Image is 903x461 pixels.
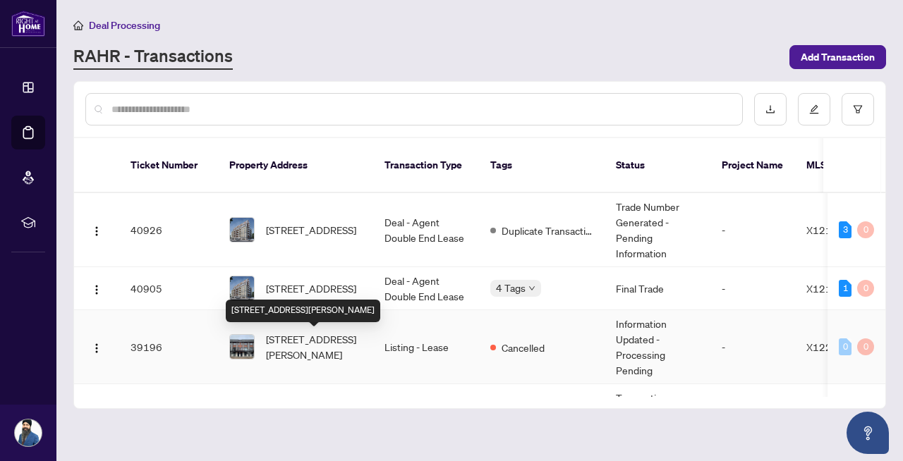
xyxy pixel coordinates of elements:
[119,384,218,458] td: 36640
[605,384,710,458] td: Transaction Processing Complete - Awaiting Payment
[373,193,479,267] td: Deal - Agent Double End Lease
[73,44,233,70] a: RAHR - Transactions
[119,138,218,193] th: Ticket Number
[857,280,874,297] div: 0
[605,310,710,384] td: Information Updated - Processing Pending
[91,284,102,295] img: Logo
[373,267,479,310] td: Deal - Agent Double End Lease
[89,19,160,32] span: Deal Processing
[528,285,535,292] span: down
[605,267,710,310] td: Final Trade
[789,45,886,69] button: Add Transaction
[73,20,83,30] span: home
[496,280,526,296] span: 4 Tags
[85,277,108,300] button: Logo
[754,93,787,125] button: download
[119,193,218,267] td: 40926
[710,310,795,384] td: -
[479,138,605,193] th: Tags
[11,11,45,37] img: logo
[373,310,479,384] td: Listing - Lease
[502,223,593,238] span: Duplicate Transaction
[710,384,795,458] td: -
[806,340,863,353] span: X12214669
[266,331,362,362] span: [STREET_ADDRESS][PERSON_NAME]
[710,193,795,267] td: -
[230,335,254,359] img: thumbnail-img
[798,93,830,125] button: edit
[91,226,102,237] img: Logo
[218,138,373,193] th: Property Address
[795,138,880,193] th: MLS #
[605,138,710,193] th: Status
[839,280,852,297] div: 1
[809,104,819,114] span: edit
[806,282,863,295] span: X12166546
[85,219,108,241] button: Logo
[85,336,108,358] button: Logo
[119,267,218,310] td: 40905
[839,221,852,238] div: 3
[857,338,874,355] div: 0
[710,267,795,310] td: -
[119,310,218,384] td: 39196
[502,340,545,355] span: Cancelled
[373,384,479,458] td: Listing - Lease
[801,46,875,68] span: Add Transaction
[710,138,795,193] th: Project Name
[806,223,863,236] span: X12166546
[230,218,254,242] img: thumbnail-img
[373,138,479,193] th: Transaction Type
[847,412,889,454] button: Open asap
[853,104,863,114] span: filter
[266,222,356,238] span: [STREET_ADDRESS]
[91,343,102,354] img: Logo
[839,338,852,355] div: 0
[226,300,380,322] div: [STREET_ADDRESS][PERSON_NAME]
[15,419,42,446] img: Profile Icon
[857,221,874,238] div: 0
[230,276,254,300] img: thumbnail-img
[605,193,710,267] td: Trade Number Generated - Pending Information
[765,104,775,114] span: download
[266,281,356,296] span: [STREET_ADDRESS]
[842,93,874,125] button: filter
